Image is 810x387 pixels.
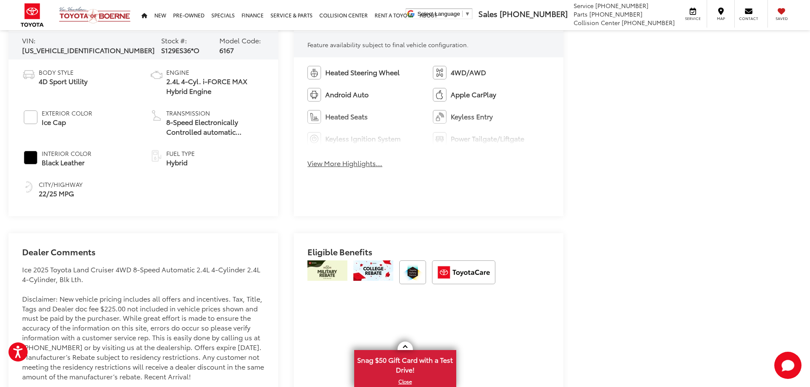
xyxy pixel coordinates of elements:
[39,76,88,86] span: 4D Sport Utility
[774,352,801,379] svg: Start Chat
[161,45,199,55] span: S129ES36*O
[433,66,446,79] img: 4WD/AWD
[22,265,264,381] div: Ice 2025 Toyota Land Cruiser 4WD 8-Speed Automatic 2.4L 4-Cylinder 2.4L 4-Cylinder, Blk Lth. Disc...
[39,180,82,189] span: City/Highway
[24,110,37,124] span: #FFFFFF
[595,1,648,10] span: [PHONE_NUMBER]
[433,110,446,124] img: Keyless Entry
[307,247,550,260] h2: Eligible Benefits
[325,90,369,99] span: Android Auto
[166,76,264,96] span: 2.4L 4-Cyl. i-FORCE MAX Hybrid Engine
[166,117,264,137] span: 8-Speed Electronically Controlled automatic Transmission with intelligence (ECT-i) and sequential...
[307,260,347,281] img: /static/brand-toyota/National_Assets/toyota-military-rebate.jpeg?height=48
[22,45,155,55] span: [US_VEHICLE_IDENTIFICATION_NUMBER]
[432,260,495,284] img: ToyotaCare Vic Vaughan Toyota of Boerne Boerne TX
[478,8,497,19] span: Sales
[307,66,321,79] img: Heated Steering Wheel
[22,247,264,265] h2: Dealer Comments
[307,40,469,49] span: Feature availability subject to final vehicle configuration.
[772,16,791,21] span: Saved
[42,109,92,117] span: Exterior Color
[22,35,36,45] span: VIN:
[418,11,470,17] a: Select Language​
[711,16,730,21] span: Map
[325,68,400,77] span: Heated Steering Wheel
[589,10,642,18] span: [PHONE_NUMBER]
[353,260,393,281] img: /static/brand-toyota/National_Assets/toyota-college-grad.jpeg?height=48
[219,35,261,45] span: Model Code:
[451,90,496,99] span: Apple CarPlay
[307,110,321,124] img: Heated Seats
[22,180,36,194] img: Fuel Economy
[465,11,470,17] span: ▼
[219,45,234,55] span: 6167
[739,16,758,21] span: Contact
[39,68,88,76] span: Body Style
[462,11,463,17] span: ​
[355,351,455,377] span: Snag $50 Gift Card with a Test Drive!
[451,68,486,77] span: 4WD/AWD
[574,10,588,18] span: Parts
[24,151,37,164] span: #000000
[574,18,620,27] span: Collision Center
[42,149,91,158] span: Interior Color
[166,109,264,117] span: Transmission
[622,18,675,27] span: [PHONE_NUMBER]
[683,16,702,21] span: Service
[399,260,426,284] img: Toyota Safety Sense Vic Vaughan Toyota of Boerne Boerne TX
[161,35,187,45] span: Stock #:
[166,149,195,158] span: Fuel Type
[418,11,460,17] span: Select Language
[166,158,195,167] span: Hybrid
[59,6,131,24] img: Vic Vaughan Toyota of Boerne
[574,1,594,10] span: Service
[166,68,264,76] span: Engine
[500,8,568,19] span: [PHONE_NUMBER]
[42,117,92,127] span: Ice Cap
[307,158,382,168] button: View More Highlights...
[39,189,82,198] span: 22/25 MPG
[774,352,801,379] button: Toggle Chat Window
[433,88,446,102] img: Apple CarPlay
[307,88,321,102] img: Android Auto
[42,158,91,167] span: Black Leather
